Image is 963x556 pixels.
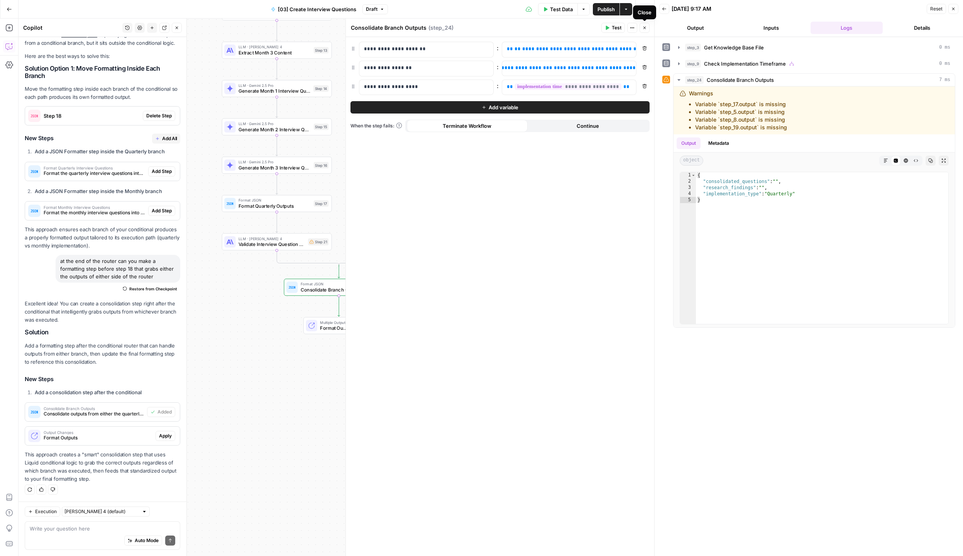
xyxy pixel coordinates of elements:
span: step_3 [685,44,701,51]
span: Publish [597,5,615,13]
button: Metadata [704,137,734,149]
g: Edge from step_13 to step_14 [276,59,278,79]
li: Variable `step_17.output` is missing [695,100,787,108]
span: Generate Month 3 Interview Questions [239,164,311,171]
button: Details [886,22,958,34]
div: Step 14 [313,85,329,92]
h3: New Steps [25,134,180,144]
button: Test Data [538,3,577,15]
span: step_24 [685,76,704,84]
span: LLM · Gemini 2.5 Pro [239,83,311,88]
button: [03] Create Interview Questions [266,3,361,15]
span: Execution [35,508,57,515]
span: Apply [159,432,172,439]
span: Format the quarterly interview questions into the final output structure [44,170,145,177]
span: Consolidate Branch Outputs [301,286,366,293]
input: Claude Sonnet 4 (default) [64,508,139,515]
span: Format JSON [239,197,311,203]
div: Step 21 [308,238,328,245]
div: 7 ms [674,86,955,327]
span: Format JSON [301,281,366,287]
textarea: Consolidate Branch Outputs [351,24,426,32]
div: Step 13 [314,47,329,54]
span: 0 ms [939,44,950,51]
p: Move the formatting step inside each branch of the conditional so each path produces its own form... [25,85,180,101]
span: Get Knowledge Base File [704,44,764,51]
span: Check Implementation Timeframe [704,60,786,68]
span: Terminate Workflow [443,122,491,130]
span: : [497,62,499,71]
span: Format Monthly Interview Questions [44,205,145,209]
strong: Add a JSON Formatter step inside the Quarterly branch [35,148,165,154]
button: Logs [811,22,883,34]
span: Format the monthly interview questions into the final output structure [44,209,145,216]
span: step_9 [685,60,701,68]
div: Warnings [689,90,787,131]
span: Add Step [152,168,172,175]
span: When the step fails: [350,122,402,129]
g: Edge from step_15 to step_16 [276,136,278,156]
span: LLM · [PERSON_NAME] 4 [239,236,305,242]
button: Inputs [735,22,807,34]
span: Add Step [152,207,172,214]
li: Variable `step_5.output` is missing [695,108,787,116]
span: Restore from Checkpoint [129,286,177,292]
div: Format JSONConsolidate Branch OutputsStep 24 [284,279,394,296]
g: Edge from step_17 to step_21 [276,212,278,232]
div: Copilot [23,24,120,32]
h3: New Steps [25,374,180,384]
span: Consolidate Branch Outputs [707,76,774,84]
span: Step 18 [44,112,140,120]
button: Add All [152,134,180,144]
g: Edge from step_14 to step_15 [276,97,278,117]
a: Format Outputs [61,32,97,38]
g: Edge from step_12 to step_13 [276,20,278,41]
span: : [497,81,499,90]
span: Test [612,24,621,31]
strong: Add a consolidation step after the conditional [35,389,142,395]
span: Test Data [550,5,573,13]
span: Added [157,409,172,415]
span: Auto Mode [135,537,159,544]
span: Generate Month 1 Interview Questions [239,88,311,95]
p: Add a formatting step after the conditional router that can handle outputs from either branch, th... [25,342,180,366]
button: Publish [593,3,619,15]
div: 2 [680,178,696,185]
span: Validate Interview Question Coverage [239,241,305,248]
span: LLM · Gemini 2.5 Pro [239,159,311,165]
span: 0 ms [939,60,950,67]
span: Toggle code folding, rows 1 through 5 [691,172,696,178]
button: Add Step [148,166,175,176]
button: Output [677,137,701,149]
h2: Solution [25,329,180,336]
span: Format Quarterly Interview Questions [44,166,145,170]
button: 0 ms [674,58,955,70]
button: Auto Mode [124,536,162,546]
button: Added [147,407,175,417]
div: Format JSONFormat Quarterly OutputsStep 17 [222,195,332,212]
span: object [680,156,703,166]
g: Edge from step_16 to step_17 [276,174,278,194]
span: ( step_24 ) [428,24,454,32]
button: Restore from Checkpoint [120,284,180,293]
p: Here are the best ways to solve this: [25,52,180,60]
button: Test [601,23,625,33]
span: LLM · Gemini 2.5 Pro [239,121,311,127]
div: 4 [680,191,696,197]
g: Edge from step_9-conditional-end to step_24 [338,265,340,278]
button: Add variable [350,101,650,114]
button: Apply [156,431,175,441]
span: : [497,43,499,53]
span: 7 ms [939,76,950,83]
span: Add variable [489,103,518,111]
strong: Add a JSON Formatter step inside the Monthly branch [35,188,162,194]
span: Generate Month 2 Interview Questions [239,126,311,133]
p: Excellent idea! You can create a consolidation step right after the conditional that intelligentl... [25,300,180,324]
div: 3 [680,185,696,191]
span: [03] Create Interview Questions [278,5,356,13]
span: Output Changes [44,431,152,434]
div: Step 15 [314,124,329,130]
span: Multiple Outputs [320,320,348,325]
span: Reset [930,5,943,12]
div: LLM · Gemini 2.5 ProGenerate Month 1 Interview QuestionsStep 14 [222,80,332,97]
